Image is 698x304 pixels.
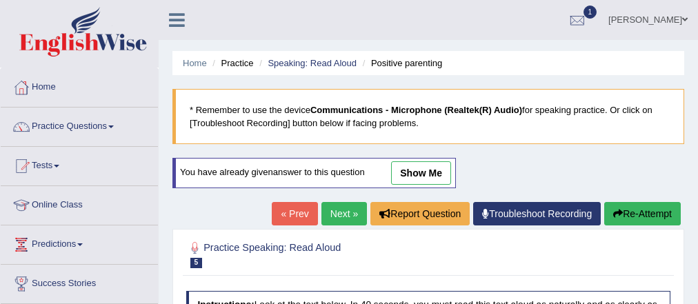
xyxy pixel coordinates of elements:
a: Home [1,68,158,103]
button: Report Question [370,202,470,225]
blockquote: * Remember to use the device for speaking practice. Or click on [Troubleshoot Recording] button b... [172,89,684,144]
a: show me [391,161,451,185]
span: 1 [584,6,597,19]
li: Positive parenting [359,57,443,70]
a: Home [183,58,207,68]
h2: Practice Speaking: Read Aloud [186,239,487,268]
a: Predictions [1,225,158,260]
a: Success Stories [1,265,158,299]
a: Next » [321,202,367,225]
a: « Prev [272,202,317,225]
li: Practice [209,57,253,70]
a: Troubleshoot Recording [473,202,601,225]
span: 5 [190,258,203,268]
button: Re-Attempt [604,202,681,225]
a: Practice Questions [1,108,158,142]
a: Tests [1,147,158,181]
a: Speaking: Read Aloud [268,58,357,68]
b: Communications - Microphone (Realtek(R) Audio) [310,105,522,115]
div: You have already given answer to this question [172,158,456,188]
a: Online Class [1,186,158,221]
